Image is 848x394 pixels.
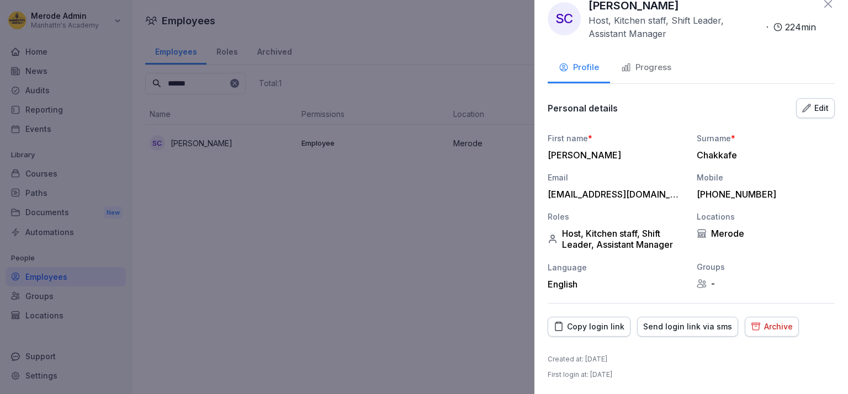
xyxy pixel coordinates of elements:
div: Host, Kitchen staff, Shift Leader, Assistant Manager [548,228,686,250]
p: 224 min [785,20,816,34]
button: Edit [796,98,835,118]
div: Progress [621,61,671,74]
p: Created at : [DATE] [548,354,607,364]
p: Personal details [548,103,618,114]
div: Profile [559,61,599,74]
div: Chakkafe [697,150,829,161]
div: Language [548,262,686,273]
div: Edit [802,102,829,114]
p: Host, Kitchen staff, Shift Leader, Assistant Manager [589,14,762,40]
button: Profile [548,54,610,83]
button: Copy login link [548,317,630,337]
div: [EMAIL_ADDRESS][DOMAIN_NAME] [548,189,680,200]
div: Locations [697,211,835,222]
div: - [697,278,835,289]
div: · [589,14,816,40]
div: Send login link via sms [643,321,732,333]
div: Groups [697,261,835,273]
div: Copy login link [554,321,624,333]
div: Merode [697,228,835,239]
p: First login at : [DATE] [548,370,612,380]
div: Archive [751,321,793,333]
div: Surname [697,132,835,144]
div: [PHONE_NUMBER] [697,189,829,200]
div: SC [548,2,581,35]
div: Email [548,172,686,183]
div: [PERSON_NAME] [548,150,680,161]
button: Progress [610,54,682,83]
div: First name [548,132,686,144]
div: English [548,279,686,290]
button: Send login link via sms [637,317,738,337]
button: Archive [745,317,799,337]
div: Roles [548,211,686,222]
div: Mobile [697,172,835,183]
